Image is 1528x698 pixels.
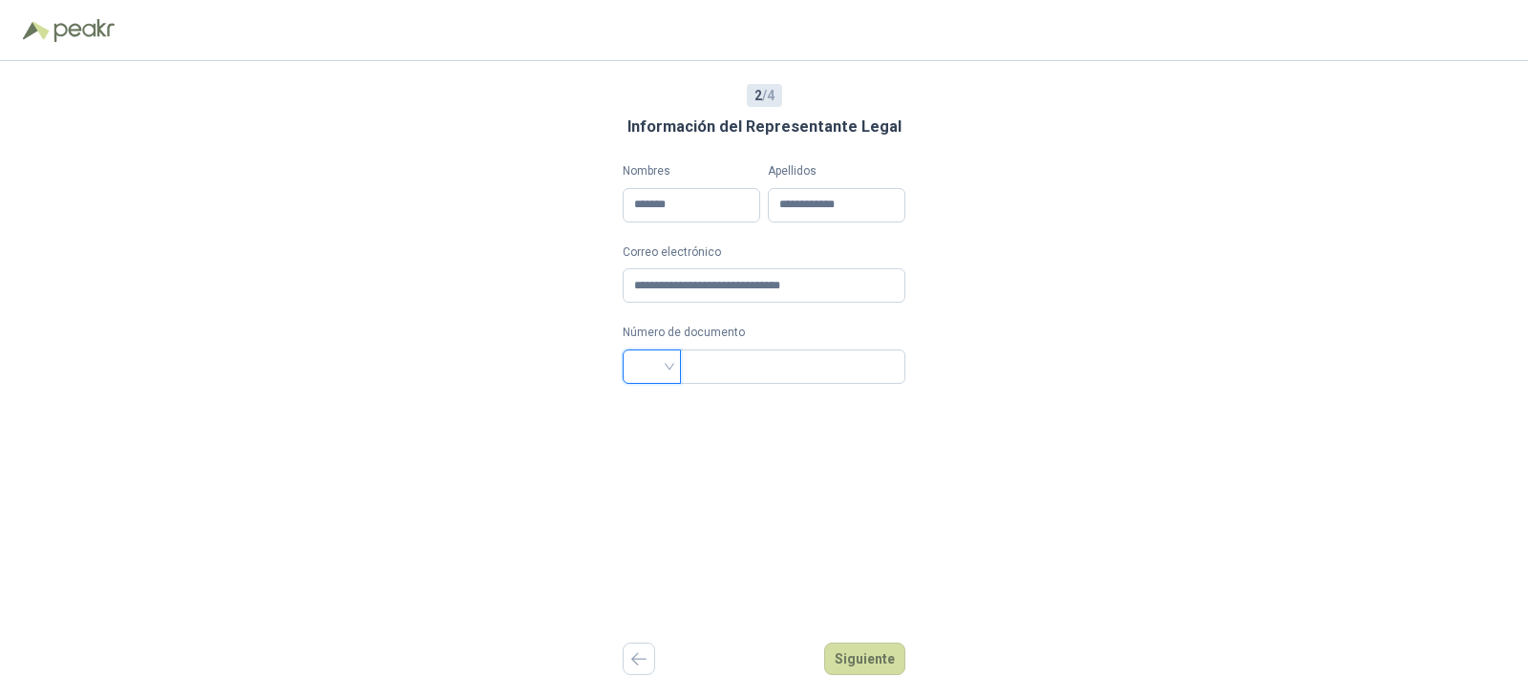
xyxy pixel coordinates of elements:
[623,324,905,342] p: Número de documento
[623,243,905,262] label: Correo electrónico
[754,85,775,106] span: / 4
[23,21,50,40] img: Logo
[627,115,902,139] h3: Información del Representante Legal
[623,162,760,180] label: Nombres
[53,19,115,42] img: Peakr
[824,643,905,675] button: Siguiente
[754,88,762,103] b: 2
[768,162,905,180] label: Apellidos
